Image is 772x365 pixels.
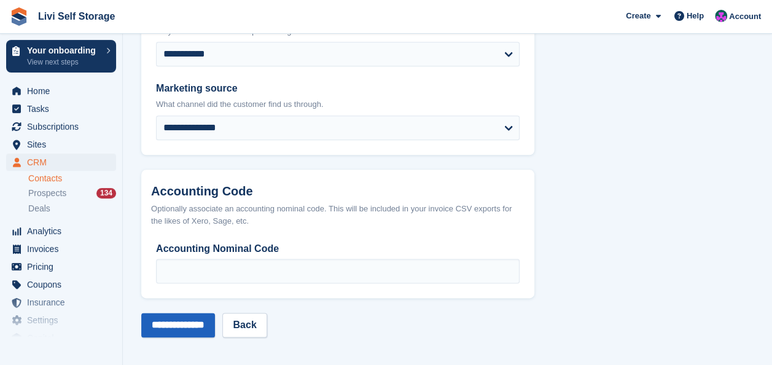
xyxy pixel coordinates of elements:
a: menu [6,240,116,257]
label: Marketing source [156,81,520,96]
p: Your onboarding [27,46,100,55]
a: Prospects 134 [28,187,116,200]
a: menu [6,294,116,311]
a: Deals [28,202,116,215]
span: Sites [27,136,101,153]
a: menu [6,154,116,171]
span: Coupons [27,276,101,293]
a: Your onboarding View next steps [6,40,116,73]
a: menu [6,100,116,117]
a: Back [222,313,267,337]
a: menu [6,258,116,275]
label: Accounting Nominal Code [156,241,520,256]
span: Home [27,82,101,100]
span: Settings [27,312,101,329]
a: Livi Self Storage [33,6,120,26]
span: Capital [27,329,101,347]
a: menu [6,82,116,100]
a: menu [6,222,116,240]
a: menu [6,329,116,347]
span: Prospects [28,187,66,199]
span: Analytics [27,222,101,240]
a: menu [6,312,116,329]
img: stora-icon-8386f47178a22dfd0bd8f6a31ec36ba5ce8667c1dd55bd0f319d3a0aa187defe.svg [10,7,28,26]
span: Invoices [27,240,101,257]
span: Help [687,10,704,22]
p: What channel did the customer find us through. [156,98,520,111]
div: 134 [96,188,116,198]
span: Pricing [27,258,101,275]
span: Account [729,10,761,23]
p: View next steps [27,57,100,68]
a: Contacts [28,173,116,184]
h2: Accounting Code [151,184,524,198]
span: Deals [28,203,50,214]
span: Subscriptions [27,118,101,135]
a: menu [6,118,116,135]
span: Create [626,10,650,22]
span: Insurance [27,294,101,311]
a: menu [6,136,116,153]
span: Tasks [27,100,101,117]
div: Optionally associate an accounting nominal code. This will be included in your invoice CSV export... [151,203,524,227]
span: CRM [27,154,101,171]
a: menu [6,276,116,293]
img: Graham Cameron [715,10,727,22]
